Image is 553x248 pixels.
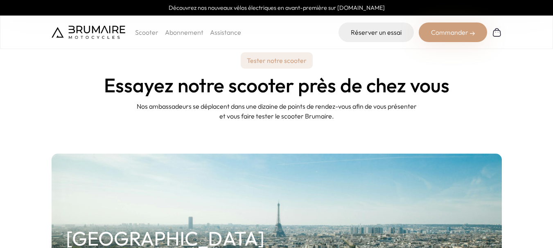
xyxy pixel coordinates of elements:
a: Assistance [210,28,241,36]
img: Panier [492,27,502,37]
p: Nos ambassadeurs se déplacent dans une dizaine de points de rendez-vous afin de vous présenter et... [133,101,420,121]
h1: Essayez notre scooter près de chez vous [104,75,449,95]
img: right-arrow-2.png [470,31,475,36]
a: Abonnement [165,28,203,36]
div: Commander [419,22,487,42]
img: Brumaire Motocycles [52,26,125,39]
p: Scooter [135,27,158,37]
a: Réserver un essai [339,22,414,42]
p: Tester notre scooter [241,52,313,69]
